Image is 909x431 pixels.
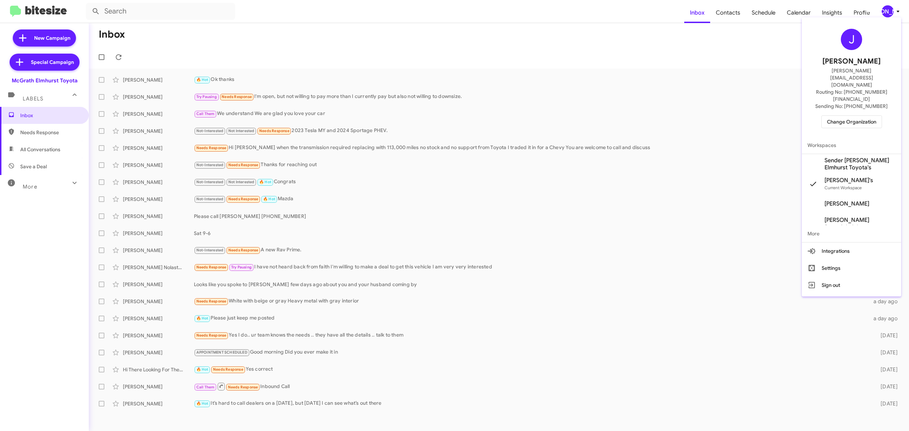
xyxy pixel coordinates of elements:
[810,67,893,88] span: [PERSON_NAME][EMAIL_ADDRESS][DOMAIN_NAME]
[821,115,882,128] button: Change Organization
[802,242,901,260] button: Integrations
[802,260,901,277] button: Settings
[802,225,901,242] span: More
[822,56,881,67] span: [PERSON_NAME]
[824,185,862,190] span: Current Workspace
[824,177,873,184] span: [PERSON_NAME]'s
[815,103,888,110] span: Sending No: [PHONE_NUMBER]
[827,116,876,128] span: Change Organization
[802,137,901,154] span: Workspaces
[841,29,862,50] div: J
[810,88,893,103] span: Routing No: [PHONE_NUMBER][FINANCIAL_ID]
[824,217,896,231] span: [PERSON_NAME] SuperAdmin's
[824,200,869,207] span: [PERSON_NAME]
[802,277,901,294] button: Sign out
[824,157,896,171] span: Sender [PERSON_NAME] Elmhurst Toyota's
